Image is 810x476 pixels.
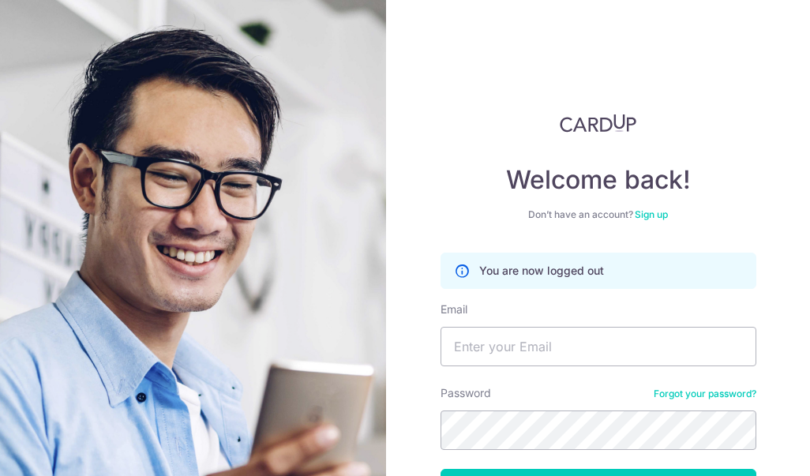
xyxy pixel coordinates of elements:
[441,208,756,221] div: Don’t have an account?
[441,164,756,196] h4: Welcome back!
[479,263,604,279] p: You are now logged out
[654,388,756,400] a: Forgot your password?
[441,302,467,317] label: Email
[441,385,491,401] label: Password
[635,208,668,220] a: Sign up
[560,114,637,133] img: CardUp Logo
[441,327,756,366] input: Enter your Email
